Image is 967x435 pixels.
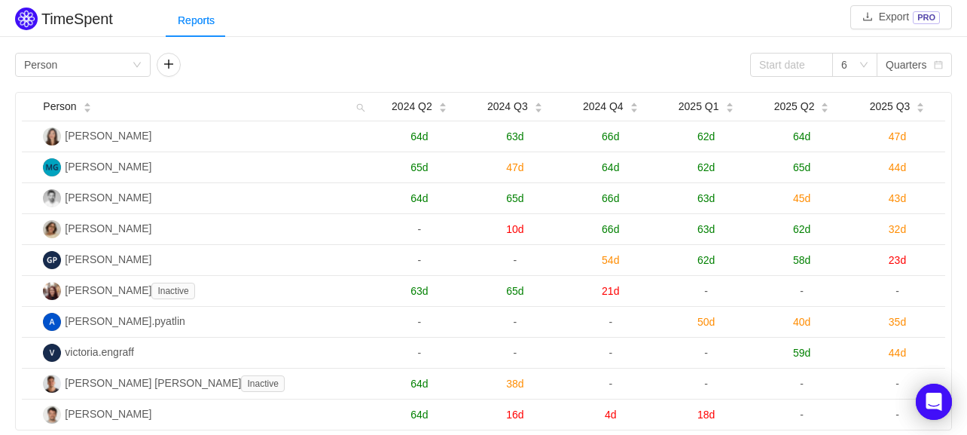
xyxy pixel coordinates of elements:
span: 62d [697,130,715,142]
i: icon: down [859,60,868,71]
span: - [514,347,517,359]
i: icon: calendar [934,60,943,71]
span: 2024 Q2 [392,99,432,115]
span: - [895,409,899,421]
span: 64d [410,130,428,142]
i: icon: caret-up [630,101,638,106]
i: icon: caret-up [821,101,829,106]
img: MG [43,158,61,176]
div: Sort [820,100,829,111]
span: - [418,316,422,328]
span: 47d [889,130,906,142]
span: 16d [506,409,523,421]
span: 62d [697,161,715,173]
span: 64d [410,409,428,421]
img: SS [43,406,61,424]
span: 64d [793,130,810,142]
i: icon: caret-down [917,106,925,111]
span: 35d [889,316,906,328]
span: - [609,378,612,390]
span: 64d [602,161,619,173]
span: - [704,285,708,297]
span: 54d [602,254,619,266]
span: - [800,285,804,297]
span: - [704,378,708,390]
span: 62d [793,223,810,235]
span: 65d [506,192,523,204]
div: Sort [534,100,543,111]
span: [PERSON_NAME] [65,284,201,296]
span: 64d [410,192,428,204]
span: [PERSON_NAME] [65,253,151,265]
span: 32d [889,223,906,235]
i: icon: caret-down [630,106,638,111]
span: 65d [506,285,523,297]
div: Sort [438,100,447,111]
i: icon: caret-down [534,106,542,111]
span: 59d [793,347,810,359]
span: - [895,378,899,390]
span: [PERSON_NAME] [65,222,151,234]
span: [PERSON_NAME] [65,191,151,204]
span: 44d [889,347,906,359]
span: - [418,254,422,266]
span: - [418,347,422,359]
i: icon: caret-up [534,101,542,106]
span: 63d [697,223,715,235]
span: 65d [793,161,810,173]
i: icon: caret-up [83,101,91,106]
div: Sort [725,100,734,111]
span: Inactive [151,283,194,299]
div: Quarters [886,54,926,76]
span: 66d [602,130,619,142]
i: icon: caret-up [917,101,925,106]
span: 2025 Q3 [870,99,911,115]
img: IG [43,127,61,146]
span: 66d [602,192,619,204]
i: icon: caret-down [821,106,829,111]
span: - [895,285,899,297]
div: 6 [841,54,847,76]
span: Person [43,99,76,115]
i: icon: caret-down [725,106,734,111]
span: [PERSON_NAME] [65,408,151,420]
span: - [514,316,517,328]
span: [PERSON_NAME] [65,130,151,142]
img: GP [43,251,61,269]
div: Person [24,54,57,76]
span: victoria.engraff [65,346,134,358]
div: Sort [83,100,92,111]
i: icon: caret-up [438,101,447,106]
img: PB [43,282,61,300]
img: AH [43,375,61,393]
span: 44d [889,161,906,173]
i: icon: search [350,93,371,121]
span: 2025 Q2 [774,99,815,115]
button: icon: downloadExportPRO [850,5,952,29]
input: Start date [750,53,833,77]
div: Sort [630,100,639,111]
h2: TimeSpent [41,11,113,27]
span: 2024 Q3 [487,99,528,115]
button: icon: plus [157,53,181,77]
span: 2024 Q4 [583,99,624,115]
span: - [704,347,708,359]
span: 63d [410,285,428,297]
span: 2025 Q1 [679,99,719,115]
span: 58d [793,254,810,266]
span: - [800,409,804,421]
span: 10d [506,223,523,235]
span: 62d [697,254,715,266]
span: - [609,347,612,359]
i: icon: caret-down [83,106,91,111]
span: 63d [506,130,523,142]
span: 4d [605,409,617,421]
img: CM [43,189,61,207]
span: - [418,223,422,235]
span: 38d [506,378,523,390]
img: Quantify logo [15,8,38,30]
img: CS [43,220,61,238]
span: [PERSON_NAME].pyatlin [65,315,185,327]
span: - [514,254,517,266]
span: 65d [410,161,428,173]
